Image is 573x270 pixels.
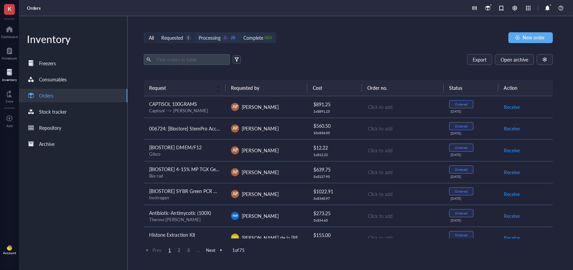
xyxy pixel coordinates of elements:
button: New order [508,32,553,43]
span: Export [473,57,486,62]
div: Bio-rad [149,173,220,179]
button: Receive [504,232,520,243]
div: $ 639.75 [313,166,357,173]
span: 1 of 75 [232,247,244,253]
div: Account [3,251,16,255]
a: Orders [27,5,42,11]
a: Dashboard [1,24,18,39]
div: Notebook [2,56,17,60]
span: [PERSON_NAME] [242,213,279,219]
span: 1 [166,247,174,253]
td: Click to add [362,161,444,183]
div: Invitrogen [149,195,220,201]
button: Export [467,54,492,65]
div: [DATE] [450,153,493,157]
span: New order [523,35,545,40]
span: Antibiotic-Antimycotic (100X) [149,209,211,216]
div: Complete [243,34,263,41]
a: Inventory [2,67,17,82]
div: Ordered [455,146,468,150]
span: [BIOSTORE] SYBR Green PCR Master Mix [149,188,237,194]
div: 10 x $ 56.05 [313,131,357,135]
div: Click to add [368,125,438,132]
th: Status [444,80,498,96]
button: Receive [504,210,520,221]
span: [PERSON_NAME] [242,125,279,132]
span: [PERSON_NAME] [242,104,279,110]
span: [BIOSTORE] 4-15% MP TGX Gel 10W 50 µl pkg 10 [149,166,256,172]
div: [DATE] [450,109,493,113]
span: Receive [504,168,520,176]
span: CAPTISOL 100GRAMS [149,101,197,107]
div: Click to add [368,234,438,241]
div: Gibco [149,151,220,157]
td: Click to add [362,118,444,139]
div: Stock tracker [39,108,67,115]
div: [DATE] [450,175,493,179]
th: Requested by [226,80,307,96]
div: Click to add [368,168,438,176]
img: da48f3c6-a43e-4a2d-aade-5eac0d93827f.jpeg [7,245,12,250]
div: [DATE] [450,131,493,135]
th: Request [144,80,226,96]
div: Ordered [455,167,468,171]
span: AP [233,147,238,153]
div: Click to add [368,212,438,220]
td: Click to add [362,96,444,118]
button: Open archive [495,54,534,65]
div: Add [6,124,13,128]
span: Open archive [501,57,528,62]
div: Repository [39,124,61,131]
div: Inventory [19,32,127,46]
td: Click to add [362,227,444,248]
button: Receive [504,102,520,112]
span: KW [232,214,238,218]
div: $ 560.50 [313,122,357,129]
span: Receive [504,190,520,198]
div: Ordered [455,124,468,128]
span: DD [232,235,238,240]
button: Receive [504,145,520,156]
div: 28 [230,35,236,41]
span: 2 [175,247,183,253]
span: [PERSON_NAME] [242,169,279,176]
a: Core [6,88,13,103]
span: [PERSON_NAME] de la [PERSON_NAME] [242,234,328,241]
span: Request [149,84,212,91]
div: Core [6,99,13,103]
a: Orders [19,89,127,102]
a: Freezers [19,56,127,70]
button: Receive [504,167,520,178]
span: Receive [504,147,520,154]
div: [DATE] [450,218,493,222]
span: Histone Extraction Kit [149,231,195,238]
span: [BIOSTORE] DMEM/F12 [149,144,201,151]
span: ... [194,247,202,253]
div: Requested [161,34,183,41]
span: AP [233,125,238,131]
span: Receive [504,125,520,132]
div: Click to add [368,190,438,198]
a: Notebook [2,45,17,60]
a: Stock tracker [19,105,127,118]
span: 006724: [Biostore] StemPro Accutase [149,125,227,132]
td: Click to add [362,139,444,161]
span: AP [233,169,238,175]
span: [PERSON_NAME] [242,147,279,154]
input: Find orders in table [154,54,227,65]
div: $ 12.22 [313,144,357,151]
a: Archive [19,137,127,151]
div: segmented control [144,32,276,43]
div: Thermo [PERSON_NAME] [149,217,220,223]
th: Cost [307,80,362,96]
div: All [149,34,154,41]
div: 5 x $ 54.65 [313,218,357,222]
th: Order no. [362,80,444,96]
span: Next [206,247,224,253]
div: Ordered [455,189,468,193]
span: Prev [144,247,162,253]
div: $ 273.25 [313,209,357,217]
div: [DATE] [450,196,493,200]
span: Receive [504,103,520,111]
div: 5 x $ 127.95 [313,175,357,179]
